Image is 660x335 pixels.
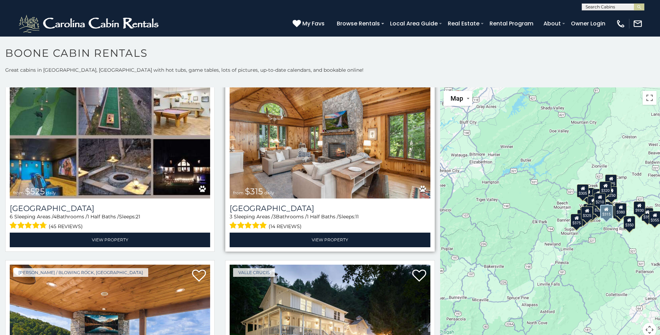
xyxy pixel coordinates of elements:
[333,17,383,30] a: Browse Rentals
[642,208,653,221] div: $355
[230,204,430,213] h3: Chimney Island
[230,233,430,247] a: View Property
[10,233,210,247] a: View Property
[444,91,472,106] button: Change map style
[10,64,210,198] img: Wildlife Manor
[53,213,56,220] span: 4
[230,213,232,220] span: 3
[567,17,609,30] a: Owner Login
[230,213,430,231] div: Sleeping Areas / Bathrooms / Sleeps:
[264,190,274,195] span: daily
[302,19,325,28] span: My Favs
[600,205,612,219] div: $315
[307,213,339,220] span: 1 Half Baths /
[616,19,626,29] img: phone-regular-white.png
[13,190,24,195] span: from
[444,17,483,30] a: Real Estate
[486,17,537,30] a: Rental Program
[588,196,599,209] div: $410
[10,64,210,198] a: Wildlife Manor from $525 daily
[269,222,302,231] span: (14 reviews)
[581,207,593,220] div: $325
[230,204,430,213] a: [GEOGRAPHIC_DATA]
[233,268,275,277] a: Valle Crucis
[293,19,326,28] a: My Favs
[605,174,617,188] div: $525
[623,216,635,229] div: $350
[599,181,611,195] div: $320
[605,186,617,200] div: $250
[634,201,645,215] div: $930
[593,189,604,202] div: $565
[17,13,162,34] img: White-1-2.png
[412,269,426,283] a: Add to favorites
[577,184,589,197] div: $305
[10,213,210,231] div: Sleeping Areas / Bathrooms / Sleeps:
[230,64,430,198] a: Chimney Island from $315 daily
[245,186,263,196] span: $315
[594,193,606,206] div: $210
[593,201,605,214] div: $225
[10,204,210,213] a: [GEOGRAPHIC_DATA]
[10,204,210,213] h3: Wildlife Manor
[233,190,244,195] span: from
[192,269,206,283] a: Add to favorites
[13,268,148,277] a: [PERSON_NAME] / Blowing Rock, [GEOGRAPHIC_DATA]
[587,204,598,217] div: $395
[451,95,463,102] span: Map
[10,213,13,220] span: 6
[25,186,45,196] span: $525
[633,19,643,29] img: mail-regular-white.png
[615,203,627,216] div: $380
[46,190,56,195] span: daily
[613,205,625,219] div: $695
[540,17,564,30] a: About
[601,202,613,215] div: $395
[230,64,430,198] img: Chimney Island
[49,222,83,231] span: (45 reviews)
[87,213,119,220] span: 1 Half Baths /
[571,214,582,227] div: $375
[355,213,359,220] span: 11
[387,17,441,30] a: Local Area Guide
[643,91,657,105] button: Toggle fullscreen view
[273,213,276,220] span: 3
[136,213,140,220] span: 21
